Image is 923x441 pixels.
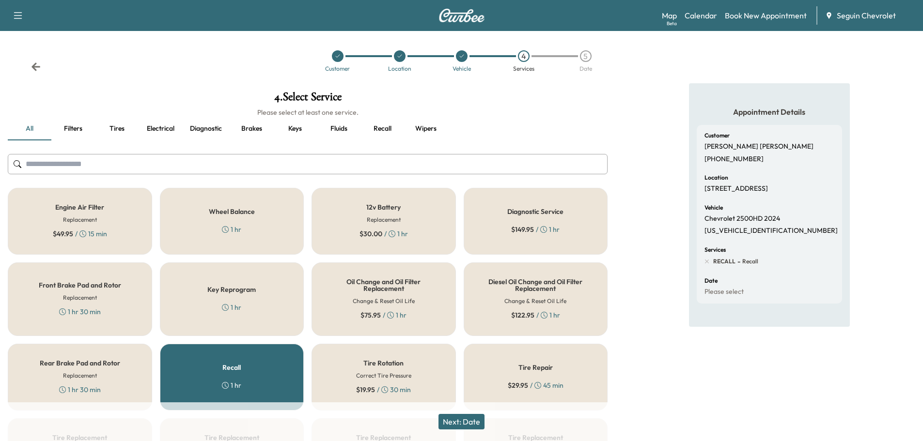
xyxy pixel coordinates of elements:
[404,117,448,140] button: Wipers
[507,208,563,215] h5: Diagnostic Service
[518,50,530,62] div: 4
[438,414,485,429] button: Next: Date
[704,205,723,211] h6: Vehicle
[704,288,744,296] p: Please select
[704,278,718,284] h6: Date
[360,229,382,239] span: $ 30.00
[95,117,139,140] button: Tires
[511,310,560,320] div: / 1 hr
[837,10,896,21] span: Seguin Chevrolet
[480,278,592,292] h5: Diesel Oil Change and Oil Filter Replacement
[53,229,107,239] div: / 15 min
[511,225,534,234] span: $ 149.95
[518,364,553,371] h5: Tire Repair
[740,258,758,265] span: Recall
[356,385,411,395] div: / 30 min
[579,66,592,72] div: Date
[40,360,120,366] h5: Rear Brake Pad and Rotor
[438,9,485,22] img: Curbee Logo
[8,117,51,140] button: all
[735,257,740,266] span: -
[230,117,273,140] button: Brakes
[453,66,471,72] div: Vehicle
[222,303,241,312] div: 1 hr
[317,117,360,140] button: Fluids
[207,286,256,293] h5: Key Reprogram
[667,20,677,27] div: Beta
[697,106,842,117] h5: Appointment Details
[63,215,97,224] h6: Replacement
[360,117,404,140] button: Recall
[63,293,97,302] h6: Replacement
[704,175,728,181] h6: Location
[59,307,101,317] div: 1 hr 30 min
[508,380,528,390] span: $ 29.95
[360,310,407,320] div: / 1 hr
[59,385,101,395] div: 1 hr 30 min
[366,204,401,211] h5: 12v Battery
[8,117,608,140] div: basic tabs example
[388,66,411,72] div: Location
[360,310,381,320] span: $ 75.95
[55,204,104,211] h5: Engine Air Filter
[356,385,375,395] span: $ 19.95
[63,371,97,380] h6: Replacement
[513,66,534,72] div: Services
[685,10,717,21] a: Calendar
[704,214,780,223] p: Chevrolet 2500HD 2024
[508,380,563,390] div: / 45 min
[8,91,608,107] h1: 4 . Select Service
[353,297,415,305] h6: Change & Reset Oil Life
[363,360,404,366] h5: Tire Rotation
[360,229,408,239] div: / 1 hr
[580,50,592,62] div: 5
[704,155,764,164] p: [PHONE_NUMBER]
[704,227,838,235] p: [US_VEHICLE_IDENTIFICATION_NUMBER]
[704,184,768,193] p: [STREET_ADDRESS]
[222,225,241,234] div: 1 hr
[725,10,807,21] a: Book New Appointment
[504,297,566,305] h6: Change & Reset Oil Life
[209,208,255,215] h5: Wheel Balance
[704,247,726,253] h6: Services
[662,10,677,21] a: MapBeta
[367,215,401,224] h6: Replacement
[39,282,121,289] h5: Front Brake Pad and Rotor
[273,117,317,140] button: Keys
[222,380,241,390] div: 1 hr
[51,117,95,140] button: Filters
[8,107,608,117] h6: Please select at least one service.
[511,225,560,234] div: / 1 hr
[356,371,411,380] h6: Correct Tire Pressure
[222,364,241,371] h5: Recall
[713,258,735,265] span: RECALL
[325,66,350,72] div: Customer
[139,117,182,140] button: Electrical
[328,278,440,292] h5: Oil Change and Oil Filter Replacement
[511,310,534,320] span: $ 122.95
[53,229,73,239] span: $ 49.95
[704,133,730,138] h6: Customer
[31,62,41,72] div: Back
[704,142,813,151] p: [PERSON_NAME] [PERSON_NAME]
[182,117,230,140] button: Diagnostic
